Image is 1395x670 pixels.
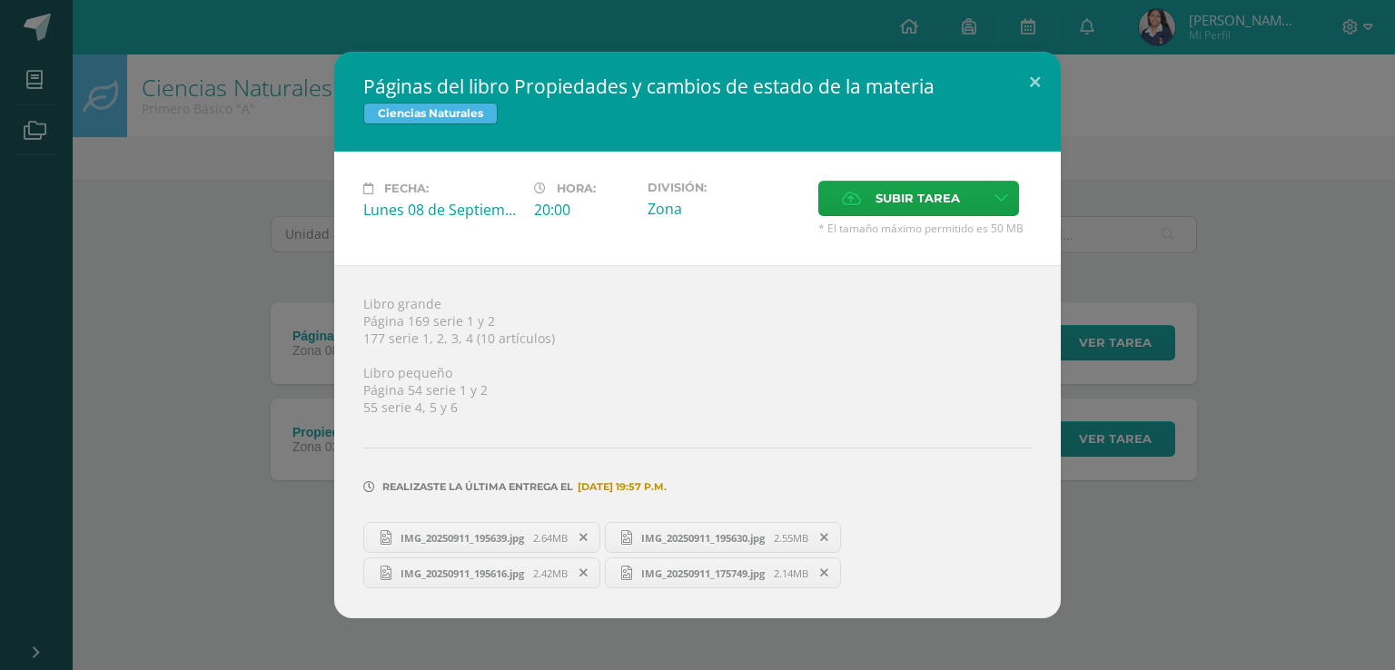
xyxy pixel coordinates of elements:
[557,182,596,195] span: Hora:
[534,200,633,220] div: 20:00
[363,557,600,588] a: IMG_20250911_195616.jpg 2.42MB
[818,221,1032,236] span: * El tamaño máximo permitido es 50 MB
[363,522,600,553] a: IMG_20250911_195639.jpg 2.64MB
[569,563,599,583] span: Remover entrega
[774,567,808,580] span: 2.14MB
[774,531,808,545] span: 2.55MB
[573,487,667,488] span: [DATE] 19:57 p.m.
[391,531,533,545] span: IMG_20250911_195639.jpg
[1009,52,1061,113] button: Close (Esc)
[648,181,804,194] label: División:
[363,74,1032,99] h2: Páginas del libro Propiedades y cambios de estado de la materia
[334,265,1061,618] div: Libro grande Página 169 serie 1 y 2 177 serie 1, 2, 3, 4 (10 artículos) Libro pequeño Página 54 s...
[632,531,774,545] span: IMG_20250911_195630.jpg
[605,522,842,553] a: IMG_20250911_195630.jpg 2.55MB
[533,531,568,545] span: 2.64MB
[363,200,519,220] div: Lunes 08 de Septiembre
[533,567,568,580] span: 2.42MB
[391,567,533,580] span: IMG_20250911_195616.jpg
[809,527,840,547] span: Remover entrega
[384,182,429,195] span: Fecha:
[809,563,840,583] span: Remover entrega
[382,480,573,493] span: Realizaste la última entrega el
[632,567,774,580] span: IMG_20250911_175749.jpg
[605,557,842,588] a: IMG_20250911_175749.jpg 2.14MB
[569,527,599,547] span: Remover entrega
[876,182,960,215] span: Subir tarea
[648,199,804,219] div: Zona
[363,103,498,124] span: Ciencias Naturales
